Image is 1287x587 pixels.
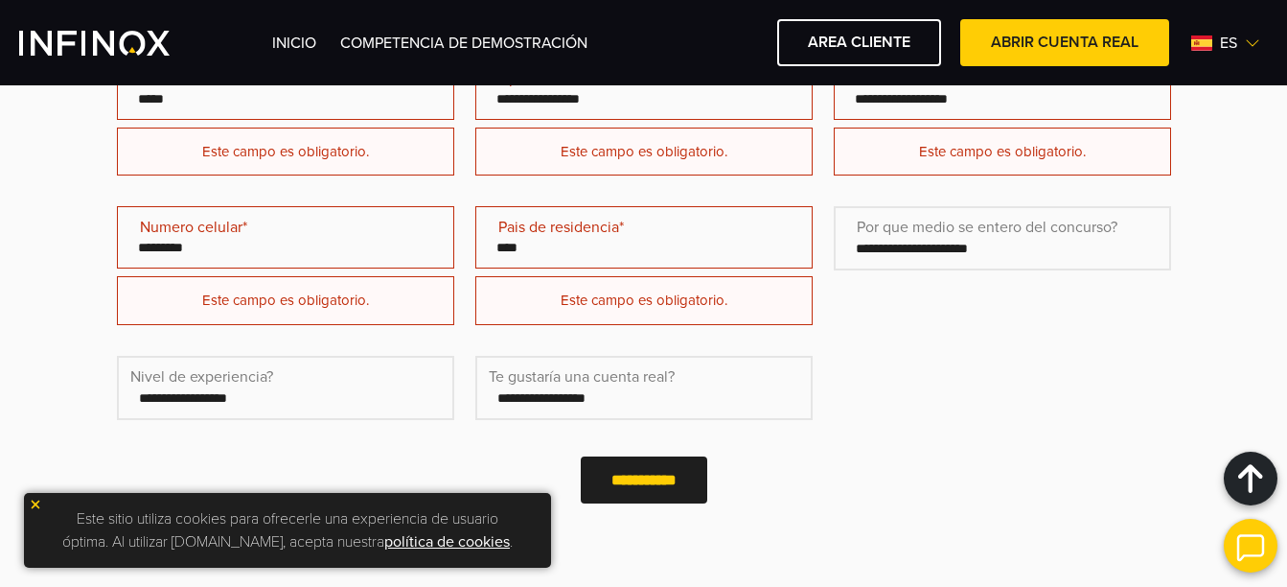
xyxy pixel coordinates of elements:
[117,128,454,176] div: Este campo es obligatorio.
[777,19,941,66] a: AREA CLIENTE
[475,276,813,324] div: Este campo es obligatorio.
[272,34,316,53] a: INICIO
[34,503,541,558] p: Este sitio utiliza cookies para ofrecerle una experiencia de usuario óptima. Al utilizar [DOMAIN_...
[960,19,1169,66] a: ABRIR CUENTA REAL
[29,498,42,511] img: yellow close icon
[834,128,1171,176] div: Este campo es obligatorio.
[19,31,215,56] a: INFINOX Vite
[1224,519,1277,573] img: open convrs live chat
[384,532,510,552] a: política de cookies
[1212,32,1245,55] span: es
[475,128,813,176] div: Este campo es obligatorio.
[340,34,587,53] a: Competencia de Demostración
[117,276,454,324] div: Este campo es obligatorio.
